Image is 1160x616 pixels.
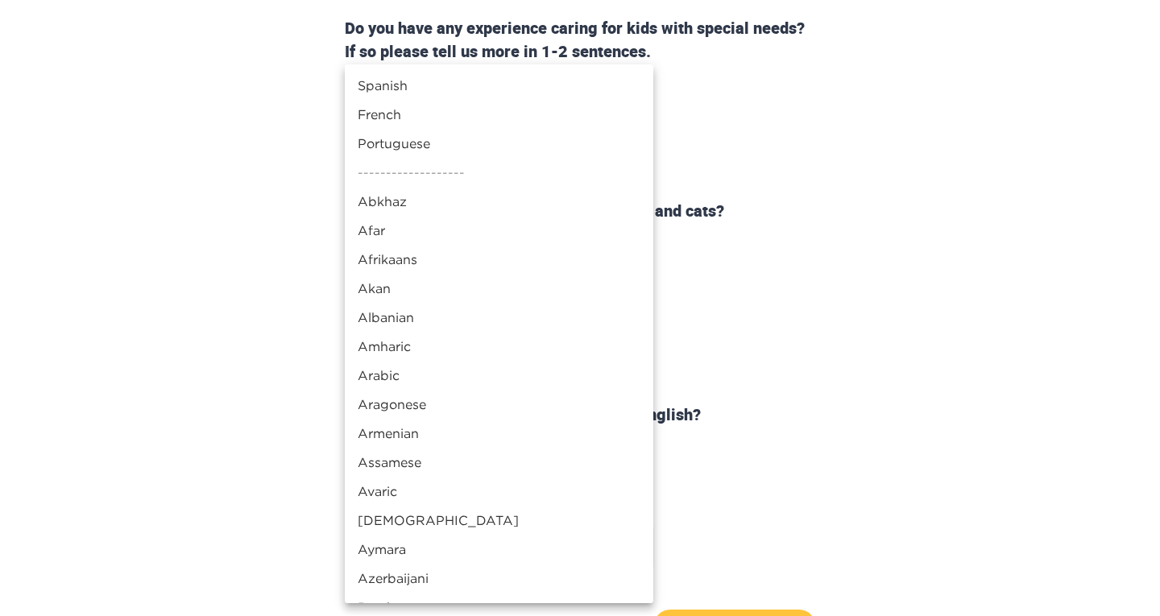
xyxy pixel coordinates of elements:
[345,100,653,129] li: French
[345,535,653,564] li: Aymara
[345,216,653,245] li: Afar
[345,419,653,448] li: Armenian
[345,564,653,593] li: Azerbaijani
[345,506,653,535] li: [DEMOGRAPHIC_DATA]
[345,187,653,216] li: Abkhaz
[345,390,653,419] li: Aragonese
[345,129,653,158] li: Portuguese
[345,303,653,332] li: Albanian
[345,477,653,506] li: Avaric
[345,361,653,390] li: Arabic
[345,245,653,274] li: Afrikaans
[345,448,653,477] li: Assamese
[345,332,653,361] li: Amharic
[345,71,653,100] li: Spanish
[345,274,653,303] li: Akan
